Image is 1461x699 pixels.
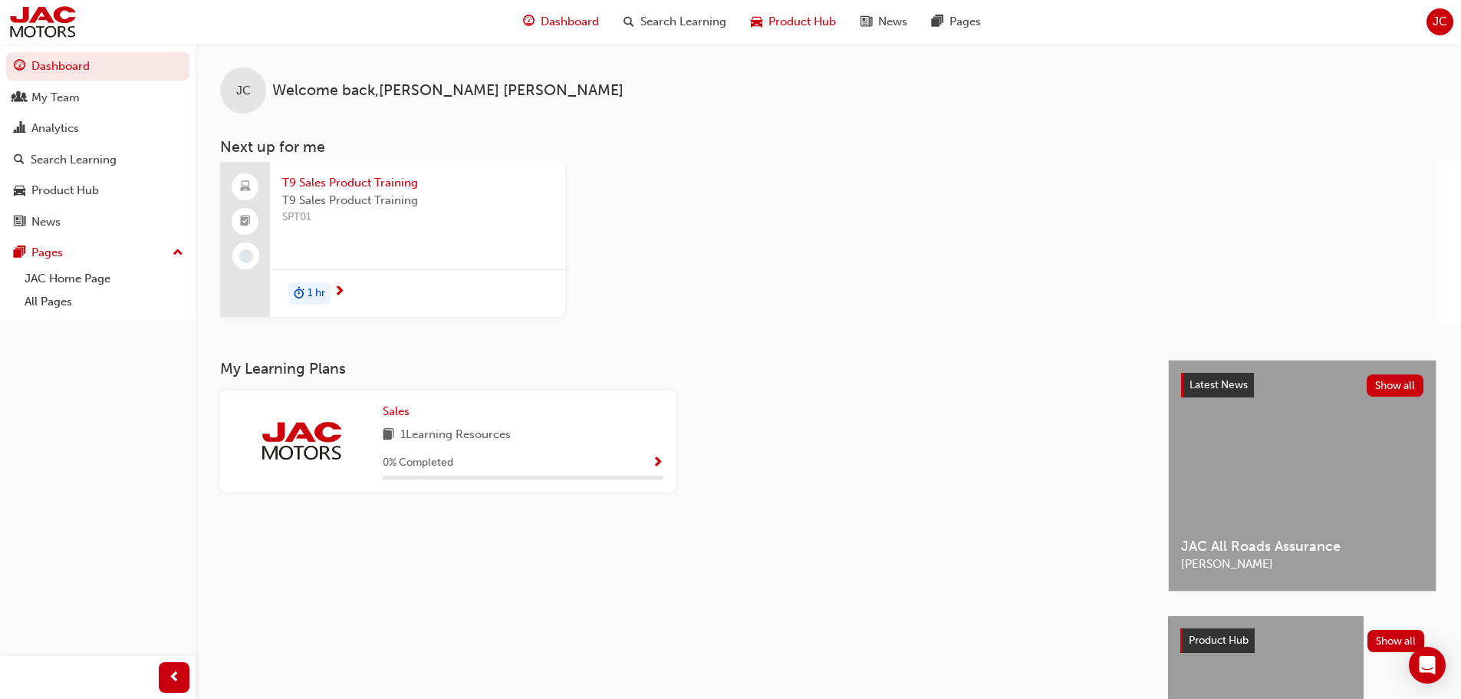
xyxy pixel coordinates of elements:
[259,420,344,461] img: jac-portal
[6,208,189,236] a: News
[14,184,25,198] span: car-icon
[14,246,25,260] span: pages-icon
[14,91,25,105] span: people-icon
[6,49,189,239] button: DashboardMy TeamAnalyticsSearch LearningProduct HubNews
[1409,647,1446,684] div: Open Intercom Messenger
[400,426,511,445] span: 1 Learning Resources
[1367,374,1424,397] button: Show all
[541,13,599,31] span: Dashboard
[220,360,1143,378] h3: My Learning Plans
[751,12,762,31] span: car-icon
[282,209,553,226] span: SPT01
[8,5,77,39] img: jac-portal
[240,212,251,232] span: booktick-icon
[18,290,189,314] a: All Pages
[383,403,416,420] a: Sales
[14,153,25,167] span: search-icon
[383,454,453,472] span: 0 % Completed
[282,192,553,209] span: T9 Sales Product Training
[31,120,79,137] div: Analytics
[920,6,993,38] a: pages-iconPages
[652,457,663,470] span: Show Progress
[611,6,739,38] a: search-iconSearch Learning
[282,174,553,192] span: T9 Sales Product Training
[640,13,726,31] span: Search Learning
[14,60,25,74] span: guage-icon
[848,6,920,38] a: news-iconNews
[949,13,981,31] span: Pages
[6,176,189,205] a: Product Hub
[31,244,63,262] div: Pages
[511,6,611,38] a: guage-iconDashboard
[6,52,189,81] a: Dashboard
[6,114,189,143] a: Analytics
[1367,630,1425,652] button: Show all
[1189,634,1249,647] span: Product Hub
[220,162,565,317] a: T9 Sales Product TrainingT9 Sales Product TrainingSPT01duration-icon1 hr
[624,12,634,31] span: search-icon
[334,285,345,299] span: next-icon
[523,12,535,31] span: guage-icon
[18,267,189,291] a: JAC Home Page
[932,12,943,31] span: pages-icon
[1168,360,1436,592] a: Latest NewsShow allJAC All Roads Assurance[PERSON_NAME]
[860,12,872,31] span: news-icon
[173,243,183,263] span: up-icon
[272,82,624,100] span: Welcome back , [PERSON_NAME] [PERSON_NAME]
[6,84,189,112] a: My Team
[6,239,189,267] button: Pages
[1181,373,1423,397] a: Latest NewsShow all
[236,82,251,100] span: JC
[31,182,99,199] div: Product Hub
[1426,8,1453,35] button: JC
[768,13,836,31] span: Product Hub
[1190,378,1248,391] span: Latest News
[31,151,117,169] div: Search Learning
[196,138,1461,156] h3: Next up for me
[383,404,410,418] span: Sales
[31,89,80,107] div: My Team
[239,249,253,263] span: learningRecordVerb_NONE-icon
[1180,628,1424,653] a: Product HubShow all
[294,284,304,304] span: duration-icon
[14,122,25,136] span: chart-icon
[1181,538,1423,556] span: JAC All Roads Assurance
[1433,13,1447,31] span: JC
[878,13,907,31] span: News
[739,6,848,38] a: car-iconProduct Hub
[31,213,61,231] div: News
[308,285,325,302] span: 1 hr
[14,216,25,229] span: news-icon
[240,177,251,197] span: laptop-icon
[169,668,180,687] span: prev-icon
[6,146,189,174] a: Search Learning
[1181,556,1423,573] span: [PERSON_NAME]
[652,453,663,473] button: Show Progress
[383,426,394,445] span: book-icon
